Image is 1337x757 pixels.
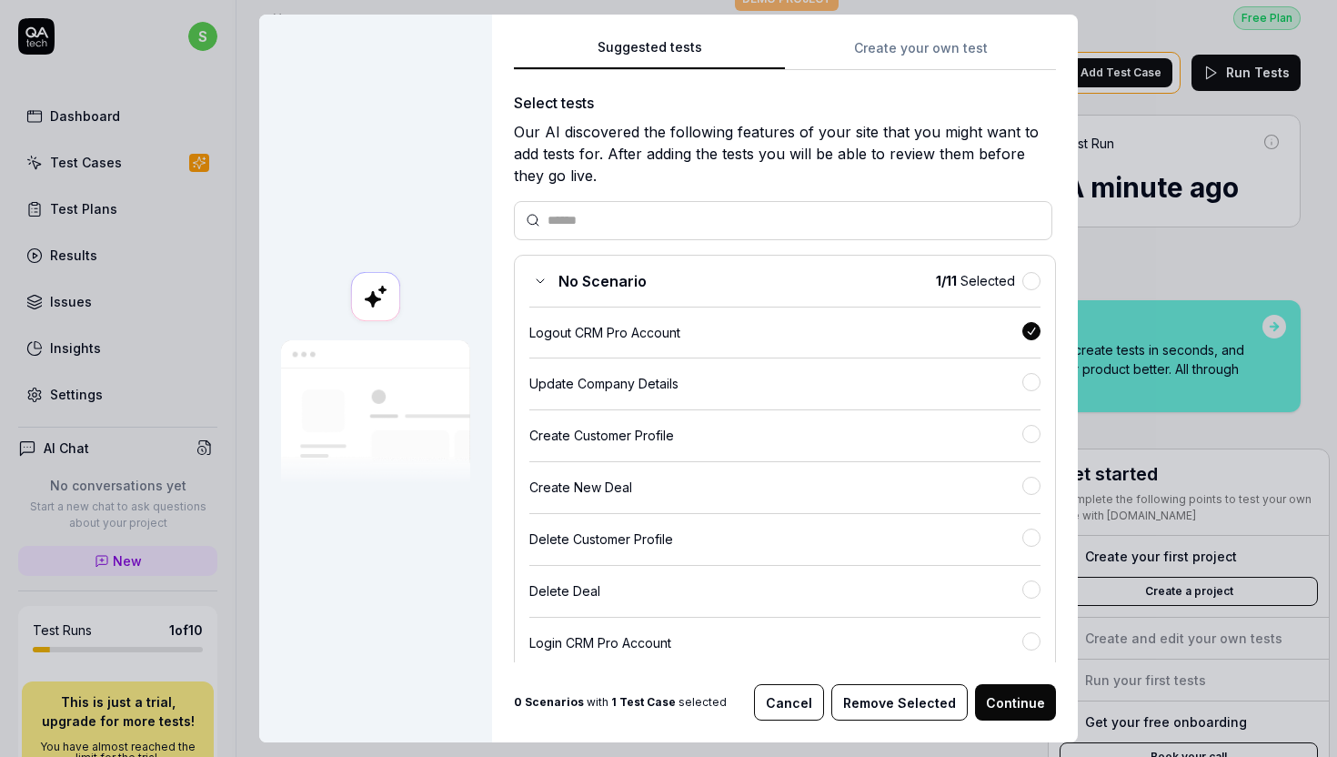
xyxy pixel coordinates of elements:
button: Suggested tests [514,37,785,70]
b: 1 / 11 [936,273,957,288]
span: No Scenario [558,270,647,292]
button: Continue [975,684,1056,721]
img: Our AI scans your site and suggests things to test [281,340,470,485]
span: with selected [514,694,727,711]
div: Create Customer Profile [529,426,1022,445]
b: 0 Scenarios [514,695,584,709]
b: 1 Test Case [611,695,676,709]
button: Cancel [754,684,824,721]
div: Create New Deal [529,478,1022,497]
div: Our AI discovered the following features of your site that you might want to add tests for. After... [514,121,1056,187]
button: Remove Selected [831,684,968,721]
div: Update Company Details [529,374,1022,393]
button: Create your own test [785,37,1056,70]
div: Login CRM Pro Account [529,633,1022,652]
div: Logout CRM Pro Account [529,323,1022,342]
span: Selected [936,271,1015,290]
div: Delete Customer Profile [529,530,1022,549]
div: Select tests [514,92,1056,114]
div: Delete Deal [529,581,1022,601]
